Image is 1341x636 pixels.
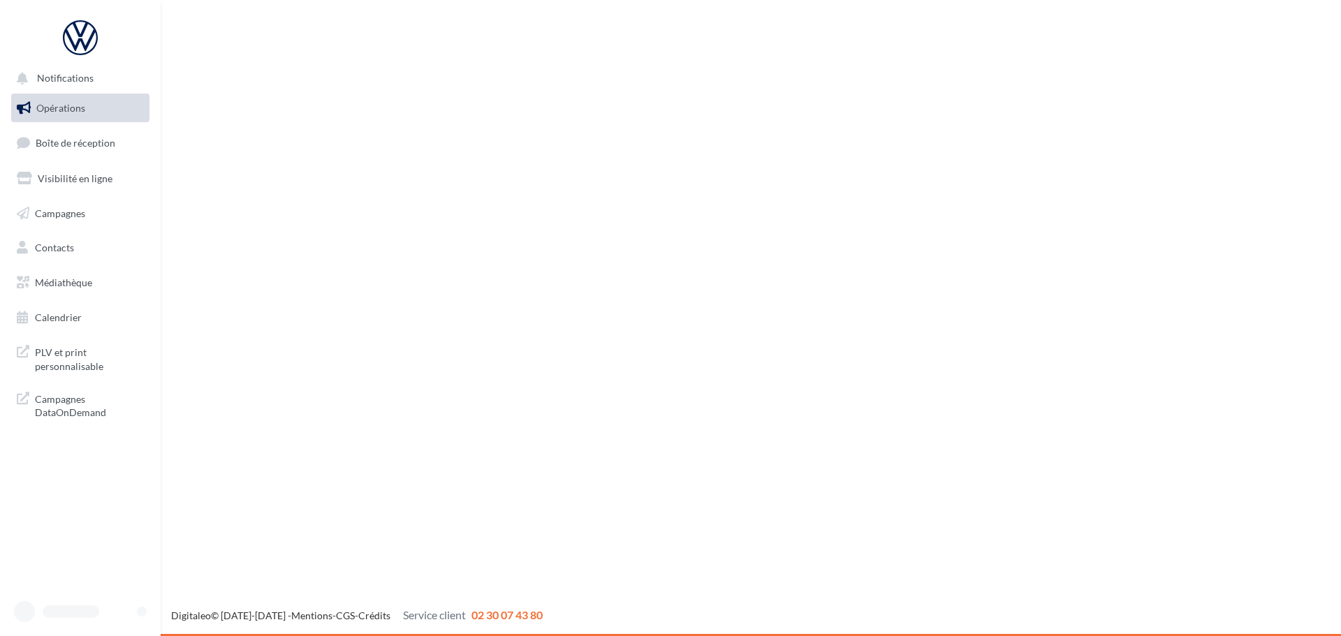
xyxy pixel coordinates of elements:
[36,137,115,149] span: Boîte de réception
[37,73,94,84] span: Notifications
[8,128,152,158] a: Boîte de réception
[403,608,466,621] span: Service client
[8,303,152,332] a: Calendrier
[8,164,152,193] a: Visibilité en ligne
[336,609,355,621] a: CGS
[8,384,152,425] a: Campagnes DataOnDemand
[35,390,144,420] span: Campagnes DataOnDemand
[8,337,152,378] a: PLV et print personnalisable
[291,609,332,621] a: Mentions
[8,94,152,123] a: Opérations
[36,102,85,114] span: Opérations
[38,172,112,184] span: Visibilité en ligne
[171,609,211,621] a: Digitaleo
[171,609,543,621] span: © [DATE]-[DATE] - - -
[35,311,82,323] span: Calendrier
[358,609,390,621] a: Crédits
[8,268,152,297] a: Médiathèque
[8,233,152,262] a: Contacts
[35,276,92,288] span: Médiathèque
[35,207,85,219] span: Campagnes
[35,343,144,373] span: PLV et print personnalisable
[8,199,152,228] a: Campagnes
[35,242,74,253] span: Contacts
[471,608,543,621] span: 02 30 07 43 80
